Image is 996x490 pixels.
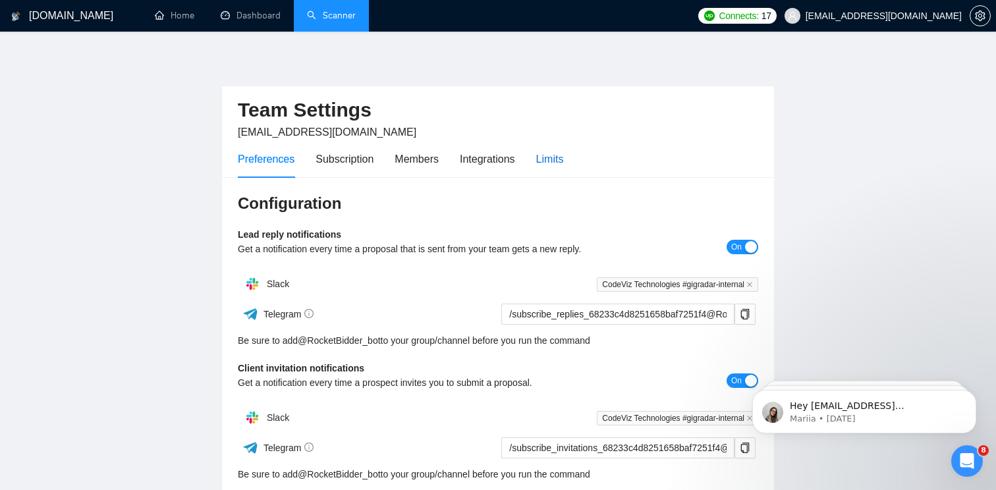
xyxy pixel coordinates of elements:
span: On [731,373,742,388]
div: Be sure to add to your group/channel before you run the command [238,467,758,481]
span: info-circle [304,443,314,452]
b: Client invitation notifications [238,363,364,373]
span: copy [735,309,755,319]
a: @RocketBidder_bot [298,467,381,481]
span: Slack [267,279,289,289]
iframe: Intercom notifications message [733,362,996,454]
span: Slack [267,412,289,423]
a: @RocketBidder_bot [298,333,381,348]
span: close [746,281,753,288]
span: Connects: [719,9,758,23]
img: hpQkSZIkSZIkSZIkSZIkSZIkSZIkSZIkSZIkSZIkSZIkSZIkSZIkSZIkSZIkSZIkSZIkSZIkSZIkSZIkSZIkSZIkSZIkSZIkS... [239,404,265,431]
span: setting [970,11,990,21]
div: Subscription [316,151,373,167]
img: ww3wtPAAAAAElFTkSuQmCC [242,306,259,322]
span: CodeViz Technologies #gigradar-internal [597,277,758,292]
a: searchScanner [307,10,356,21]
div: Preferences [238,151,294,167]
span: 17 [761,9,771,23]
div: Get a notification every time a proposal that is sent from your team gets a new reply. [238,242,628,256]
span: Telegram [263,443,314,453]
div: Limits [536,151,564,167]
div: Integrations [460,151,515,167]
span: 8 [978,445,989,456]
a: dashboardDashboard [221,10,281,21]
img: logo [11,6,20,27]
div: Be sure to add to your group/channel before you run the command [238,333,758,348]
h3: Configuration [238,193,758,214]
img: ww3wtPAAAAAElFTkSuQmCC [242,439,259,456]
b: Lead reply notifications [238,229,341,240]
a: homeHome [155,10,194,21]
img: upwork-logo.png [704,11,715,21]
span: info-circle [304,309,314,318]
span: user [788,11,797,20]
span: Telegram [263,309,314,319]
span: On [731,240,742,254]
span: CodeViz Technologies #gigradar-internal [597,411,758,425]
iframe: Intercom live chat [951,445,983,477]
span: [EMAIL_ADDRESS][DOMAIN_NAME] [238,126,416,138]
a: setting [970,11,991,21]
div: Get a notification every time a prospect invites you to submit a proposal. [238,375,628,390]
button: setting [970,5,991,26]
h2: Team Settings [238,97,758,124]
img: hpQkSZIkSZIkSZIkSZIkSZIkSZIkSZIkSZIkSZIkSZIkSZIkSZIkSZIkSZIkSZIkSZIkSZIkSZIkSZIkSZIkSZIkSZIkSZIkS... [239,271,265,297]
div: Members [395,151,439,167]
button: copy [734,304,756,325]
